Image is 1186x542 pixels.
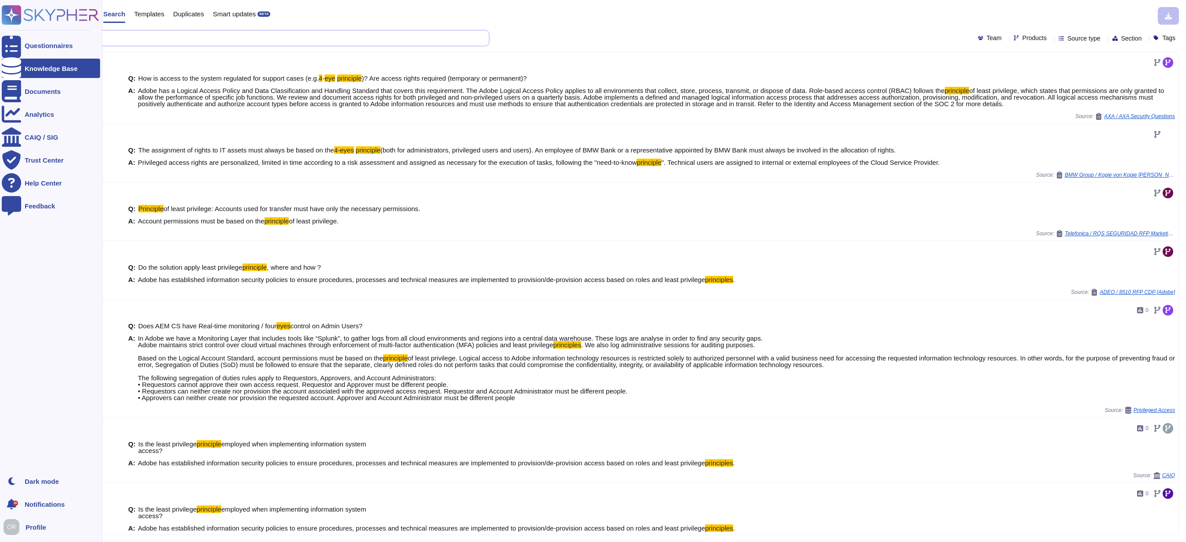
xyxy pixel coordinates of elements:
span: of least privilege. [289,217,339,225]
span: Source: [1036,171,1175,178]
mark: principle [637,159,661,166]
span: )? Are access rights required (temporary or permanent)? [362,74,526,82]
mark: principles [705,524,733,532]
span: Is the least privilege [138,505,197,513]
mark: eye [324,74,335,82]
span: Duplicates [173,11,204,17]
b: Q: [128,75,136,82]
mark: principle [242,264,267,271]
span: control on Admin Users? [291,322,362,330]
b: A: [128,87,135,107]
a: Help Center [2,173,100,193]
b: Q: [128,441,136,454]
span: . [733,276,735,283]
span: , where and how ? [267,264,321,271]
span: Telefonica / RQS SEGURIDAD RFP Marketing Cliente 2025 en [GEOGRAPHIC_DATA] [PERSON_NAME] Due Dili... [1065,231,1175,236]
span: How is access to the system regulated for support cases (e.g. [138,74,319,82]
span: Products [1022,35,1047,41]
span: Does AEM CS have Real-time monitoring / four [138,322,276,330]
span: The assignment of rights to IT assets must always be based on the [138,146,334,154]
span: Source: [1104,407,1175,414]
span: . [733,459,735,467]
span: - [322,74,324,82]
a: Feedback [2,196,100,215]
mark: 4 [319,74,322,82]
span: employed when implementing information system access? [138,505,366,520]
span: Templates [134,11,164,17]
span: Search [103,11,125,17]
mark: principle [197,505,221,513]
b: Q: [128,147,136,153]
b: A: [128,460,135,466]
div: Help Center [25,180,62,186]
span: Privileged Access [1134,408,1175,413]
div: Feedback [25,203,55,209]
b: A: [128,525,135,531]
mark: principles [705,276,733,283]
span: Adobe has a Logical Access Policy and Data Classification and Handling Standard that covers this ... [138,87,945,94]
a: Knowledge Base [2,59,100,78]
div: CAIQ / SIG [25,134,58,141]
span: Tags [1162,35,1175,41]
span: of least privilege: Accounts used for transfer must have only the necessary permissions. [164,205,420,212]
span: Source: [1036,230,1175,237]
span: Source type [1067,35,1100,41]
b: Q: [128,205,136,212]
span: (both for administrators, privileged users and users). An employee of BMW Bank or a representativ... [380,146,896,154]
b: A: [128,335,135,401]
span: Smart updates [213,11,256,17]
span: of least privilege, which states that permissions are only granted to allow the performance of sp... [138,87,1164,108]
span: Source: [1075,113,1175,120]
mark: principles [553,341,581,349]
div: Analytics [25,111,54,118]
span: employed when implementing information system access? [138,440,366,454]
input: Search a question or template... [35,30,480,46]
mark: Principle [138,205,164,212]
mark: principle [945,87,970,94]
span: Source: [1071,289,1175,296]
mark: principles [705,459,733,467]
b: Q: [128,264,136,271]
span: Source: [1133,472,1175,479]
span: Team [987,35,1002,41]
span: Privileged access rights are personalized, limited in time according to a risk assessment and ass... [138,159,637,166]
b: Q: [128,323,136,329]
b: A: [128,218,135,224]
div: 9+ [13,501,18,506]
span: Do the solution apply least privilege [138,264,242,271]
b: A: [128,159,135,166]
mark: principle [197,440,221,448]
a: Questionnaires [2,36,100,55]
span: ADEO / 8510 RFP CDP [Adobe] [1100,290,1175,295]
img: user [4,519,19,535]
span: Section [1121,35,1142,41]
a: Documents [2,82,100,101]
div: Documents [25,88,61,95]
span: Adobe has established information security policies to ensure procedures, processes and technical... [138,276,705,283]
div: Trust Center [25,157,63,163]
span: Adobe has established information security policies to ensure procedures, processes and technical... [138,524,705,532]
span: BMW Group / Kopie von Kopie [PERSON_NAME] DE v1.3 ENG [1065,172,1175,178]
span: Profile [26,524,46,531]
div: Dark mode [25,478,59,485]
mark: principle [265,217,289,225]
mark: principle [383,354,408,362]
span: AXA / AXA Security Questions [1104,114,1175,119]
div: Knowledge Base [25,65,78,72]
mark: 4-eyes [334,146,354,154]
a: Trust Center [2,150,100,170]
span: Notifications [25,501,65,508]
span: In Adobe we have a Monitoring Layer that includes tools like “Splunk”, to gather logs from all cl... [138,334,763,349]
a: Analytics [2,104,100,124]
span: 0 [1145,491,1149,496]
mark: eyes [276,322,291,330]
mark: principle [337,74,362,82]
span: Adobe has established information security policies to ensure procedures, processes and technical... [138,459,705,467]
b: A: [128,276,135,283]
span: ". Technical users are assigned to internal or external employees of the Cloud Service Provider. [661,159,940,166]
span: 0 [1145,308,1149,313]
span: of least privilege. Logical access to Adobe information technology resources is restricted solely... [138,354,1175,401]
span: 0 [1145,426,1149,431]
mark: principle [356,146,380,154]
span: . [733,524,735,532]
